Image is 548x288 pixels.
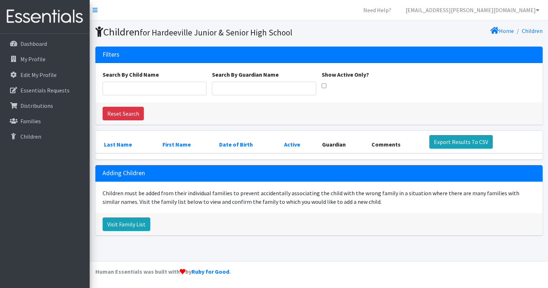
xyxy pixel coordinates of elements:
[429,135,493,149] a: Export Results To CSV
[284,141,300,148] a: Active
[95,268,231,275] strong: Human Essentials was built with by .
[322,70,369,79] label: Show Active Only?
[104,141,132,148] a: Last Name
[162,141,191,148] a: First Name
[20,133,41,140] p: Children
[212,70,279,79] label: Search By Guardian Name
[20,40,47,47] p: Dashboard
[95,26,316,38] h1: Children
[3,83,87,97] a: Essentials Requests
[522,27,543,34] a: Children
[103,70,159,79] label: Search By Child Name
[103,217,150,231] a: Visit Family List
[192,268,229,275] a: Ruby for Good
[103,107,144,120] a: Reset Search
[219,141,253,148] a: Date of Birth
[3,129,87,144] a: Children
[3,52,87,66] a: My Profile
[3,99,87,113] a: Distributions
[103,51,119,58] h3: Filters
[3,68,87,82] a: Edit My Profile
[20,56,46,63] p: My Profile
[20,117,41,125] p: Families
[20,71,57,78] p: Edit My Profile
[3,114,87,128] a: Families
[3,37,87,51] a: Dashboard
[20,87,70,94] p: Essentials Requests
[358,3,397,17] a: Need Help?
[400,3,545,17] a: [EMAIL_ADDRESS][PERSON_NAME][DOMAIN_NAME]
[3,5,87,29] img: HumanEssentials
[140,27,292,38] small: for Hardeeville Junior & Senior High School
[318,130,367,153] th: Guardian
[490,27,514,34] a: Home
[367,130,425,153] th: Comments
[20,102,53,109] p: Distributions
[95,182,543,213] div: Children must be added from their individual families to prevent accidentally associating the chi...
[103,169,145,177] h3: Adding Children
